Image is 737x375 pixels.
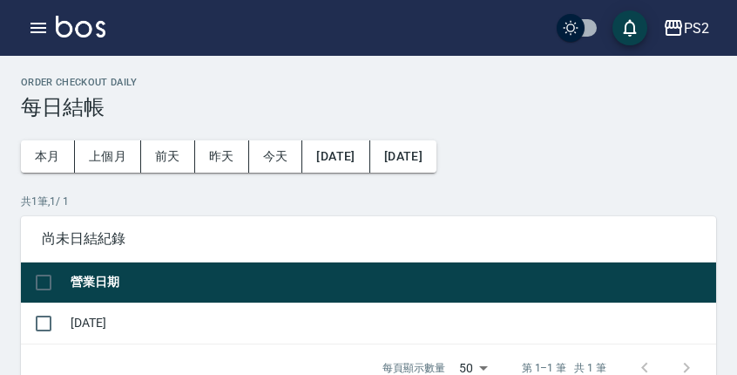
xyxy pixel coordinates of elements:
button: save [612,10,647,45]
button: PS2 [656,10,716,46]
h2: Order checkout daily [21,77,716,88]
button: 上個月 [75,140,141,173]
td: [DATE] [66,303,716,344]
button: 本月 [21,140,75,173]
button: 前天 [141,140,195,173]
button: [DATE] [370,140,436,173]
h3: 每日結帳 [21,95,716,119]
button: [DATE] [302,140,369,173]
button: 今天 [249,140,303,173]
p: 共 1 筆, 1 / 1 [21,194,716,209]
div: PS2 [684,17,709,39]
th: 營業日期 [66,262,716,303]
img: Logo [56,16,105,37]
button: 昨天 [195,140,249,173]
span: 尚未日結紀錄 [42,230,695,248]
